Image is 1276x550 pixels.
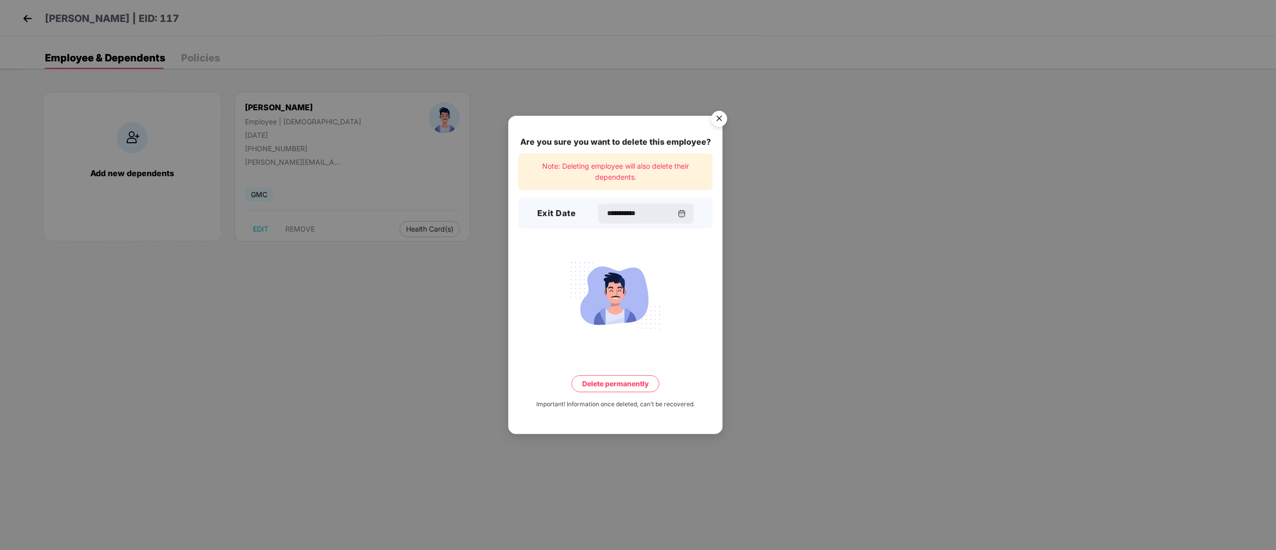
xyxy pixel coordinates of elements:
div: Important! Information once deleted, can’t be recovered. [536,400,695,409]
button: Close [705,106,732,133]
div: Note: Deleting employee will also delete their dependents. [518,153,713,191]
img: svg+xml;base64,PHN2ZyBpZD0iQ2FsZW5kYXItMzJ4MzIiIHhtbG5zPSJodHRwOi8vd3d3LnczLm9yZy8yMDAwL3N2ZyIgd2... [678,210,686,218]
div: Are you sure you want to delete this employee? [518,136,713,148]
img: svg+xml;base64,PHN2ZyB4bWxucz0iaHR0cDovL3d3dy53My5vcmcvMjAwMC9zdmciIHdpZHRoPSIyMjQiIGhlaWdodD0iMT... [560,257,671,334]
h3: Exit Date [537,207,576,220]
img: svg+xml;base64,PHN2ZyB4bWxucz0iaHR0cDovL3d3dy53My5vcmcvMjAwMC9zdmciIHdpZHRoPSI1NiIgaGVpZ2h0PSI1Ni... [705,106,733,134]
button: Delete permanently [572,375,659,392]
